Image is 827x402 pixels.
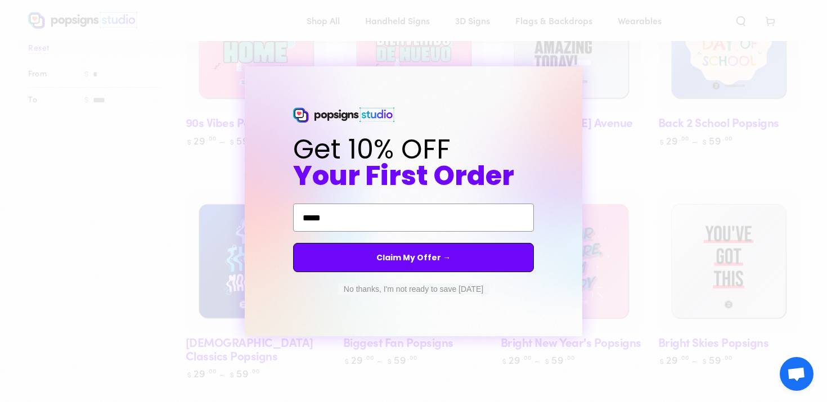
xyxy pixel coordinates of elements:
img: Popsigns Studio [293,107,394,123]
span: Get 10% OFF [293,130,451,168]
button: No thanks, I'm not ready to save [DATE] [338,283,489,295]
a: Open chat [780,357,813,391]
button: Claim My Offer → [293,243,534,272]
span: Your First Order [293,157,514,195]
